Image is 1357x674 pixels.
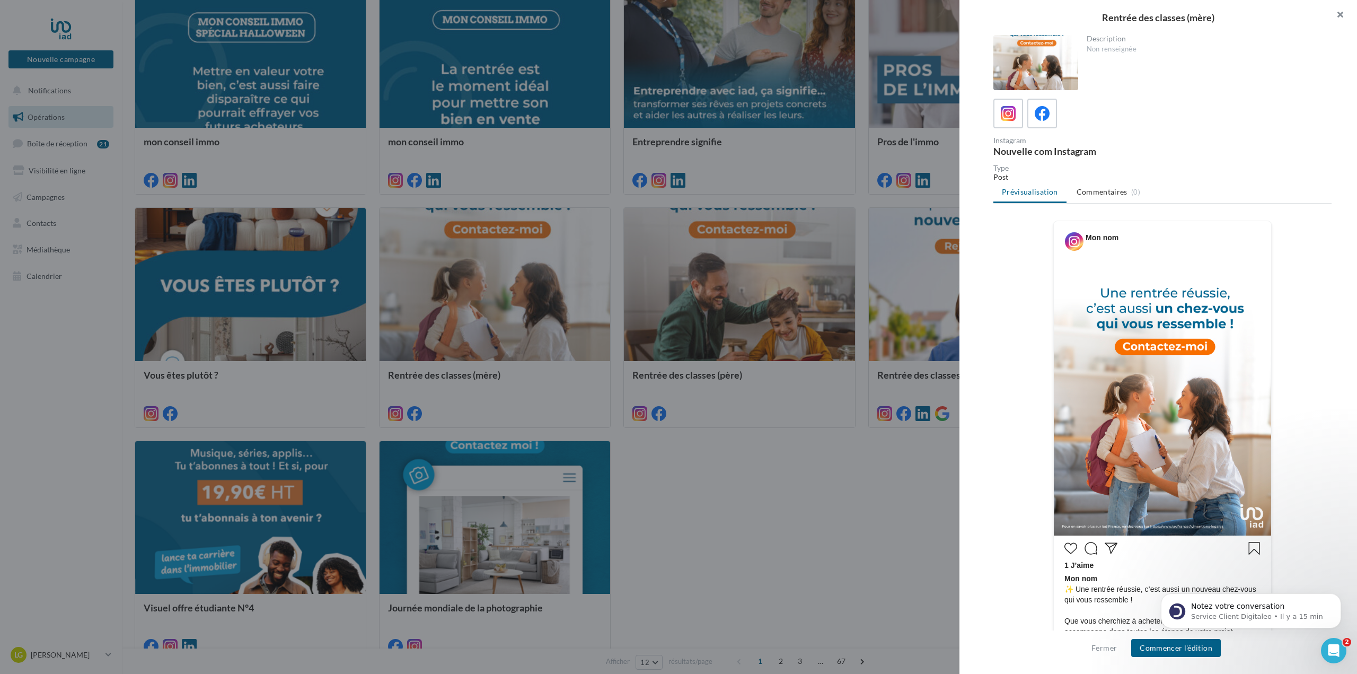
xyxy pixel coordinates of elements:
[1131,188,1140,196] span: (0)
[1343,638,1351,646] span: 2
[993,146,1158,156] div: Nouvelle com Instagram
[1131,639,1221,657] button: Commencer l'édition
[1064,560,1261,573] div: 1 J’aime
[1085,542,1097,555] svg: Commenter
[976,13,1340,22] div: Rentrée des classes (mère)
[1077,187,1127,197] span: Commentaires
[993,172,1332,182] div: Post
[1086,232,1118,243] div: Mon nom
[1087,45,1324,54] div: Non renseignée
[993,137,1158,144] div: Instagram
[1064,574,1097,583] span: Mon nom
[1248,542,1261,555] svg: Enregistrer
[1105,542,1117,555] svg: Partager la publication
[1064,542,1077,555] svg: J’aime
[1145,571,1357,645] iframe: Intercom notifications message
[1321,638,1346,663] iframe: Intercom live chat
[1087,642,1121,654] button: Fermer
[1087,35,1324,42] div: Description
[993,164,1332,172] div: Type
